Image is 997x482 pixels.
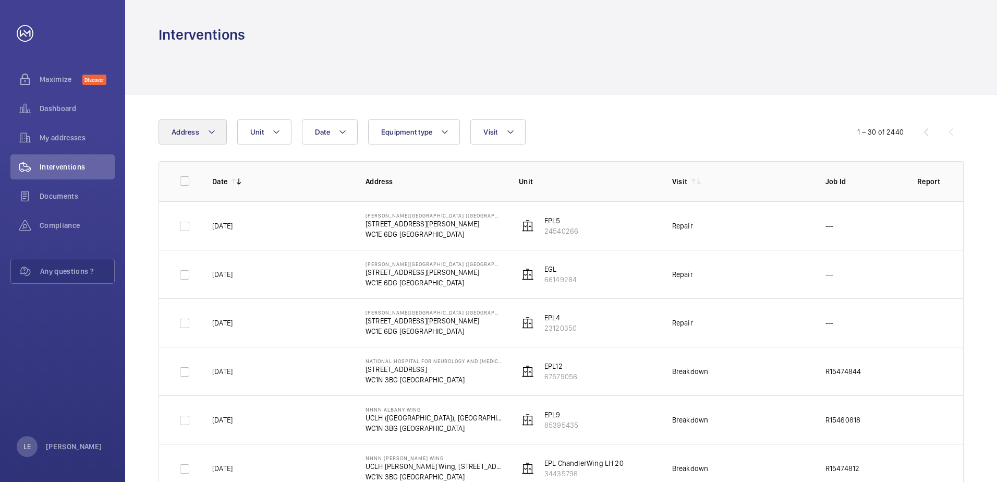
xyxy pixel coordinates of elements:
div: Repair [672,318,693,328]
p: EPL5 [544,215,578,226]
span: Maximize [40,74,82,85]
span: Address [172,128,199,136]
p: 24540266 [544,226,578,236]
p: R15474844 [825,366,861,377]
button: Address [159,119,227,144]
p: --- [825,221,834,231]
p: [DATE] [212,318,233,328]
p: Report [917,176,942,187]
p: [STREET_ADDRESS][PERSON_NAME] [366,267,502,278]
span: Visit [483,128,497,136]
p: [DATE] [212,269,233,280]
p: 85395435 [544,420,578,430]
span: Compliance [40,220,115,231]
button: Unit [237,119,291,144]
p: 66149284 [544,274,577,285]
p: UCLH [PERSON_NAME] Wing, [STREET_ADDRESS], [366,461,502,472]
button: Date [302,119,358,144]
p: [PERSON_NAME][GEOGRAPHIC_DATA] ([GEOGRAPHIC_DATA]) [366,261,502,267]
img: elevator.svg [521,220,534,232]
span: Documents [40,191,115,201]
p: WC1E 6DG [GEOGRAPHIC_DATA] [366,326,502,336]
p: EPL4 [544,312,577,323]
button: Equipment type [368,119,460,144]
p: --- [825,318,834,328]
div: Breakdown [672,366,709,377]
span: Any questions ? [40,266,114,276]
p: --- [825,269,834,280]
span: Interventions [40,162,115,172]
span: My addresses [40,132,115,143]
div: Repair [672,221,693,231]
div: 1 – 30 of 2440 [857,127,904,137]
p: [STREET_ADDRESS][PERSON_NAME] [366,219,502,229]
span: Equipment type [381,128,433,136]
p: [PERSON_NAME][GEOGRAPHIC_DATA] ([GEOGRAPHIC_DATA]) [366,309,502,316]
p: R15474812 [825,463,860,474]
p: EPL12 [544,361,577,371]
p: EPL ChandlerWing LH 20 [544,458,624,468]
button: Visit [470,119,525,144]
p: WC1N 3BG [GEOGRAPHIC_DATA] [366,423,502,433]
p: LE [23,441,31,452]
p: [STREET_ADDRESS] [366,364,502,375]
p: UCLH ([GEOGRAPHIC_DATA]), [GEOGRAPHIC_DATA], [366,413,502,423]
p: EGL [544,264,577,274]
p: Address [366,176,502,187]
p: [PERSON_NAME][GEOGRAPHIC_DATA] ([GEOGRAPHIC_DATA]) [366,212,502,219]
img: elevator.svg [521,365,534,378]
p: EPL9 [544,409,578,420]
p: National Hospital for Neurology and [MEDICAL_DATA] (Queen [PERSON_NAME]) [366,358,502,364]
p: WC1E 6DG [GEOGRAPHIC_DATA] [366,278,502,288]
p: 67579056 [544,371,577,382]
p: Unit [519,176,655,187]
p: [DATE] [212,221,233,231]
span: Date [315,128,330,136]
p: WC1E 6DG [GEOGRAPHIC_DATA] [366,229,502,239]
p: Date [212,176,227,187]
img: elevator.svg [521,268,534,281]
p: R15460818 [825,415,861,425]
img: elevator.svg [521,317,534,329]
p: 23120350 [544,323,577,333]
p: [DATE] [212,366,233,377]
p: [STREET_ADDRESS][PERSON_NAME] [366,316,502,326]
span: Dashboard [40,103,115,114]
p: 34435798 [544,468,624,479]
p: Job Id [825,176,901,187]
div: Breakdown [672,415,709,425]
p: [PERSON_NAME] [46,441,102,452]
div: Breakdown [672,463,709,474]
p: [DATE] [212,415,233,425]
p: Visit [672,176,688,187]
span: Discover [82,75,106,85]
img: elevator.svg [521,414,534,426]
p: [DATE] [212,463,233,474]
h1: Interventions [159,25,245,44]
span: Unit [250,128,264,136]
p: NHNN [PERSON_NAME] Wing [366,455,502,461]
div: Repair [672,269,693,280]
img: elevator.svg [521,462,534,475]
p: WC1N 3BG [GEOGRAPHIC_DATA] [366,375,502,385]
p: NHNN Albany Wing [366,406,502,413]
p: WC1N 3BG [GEOGRAPHIC_DATA] [366,472,502,482]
